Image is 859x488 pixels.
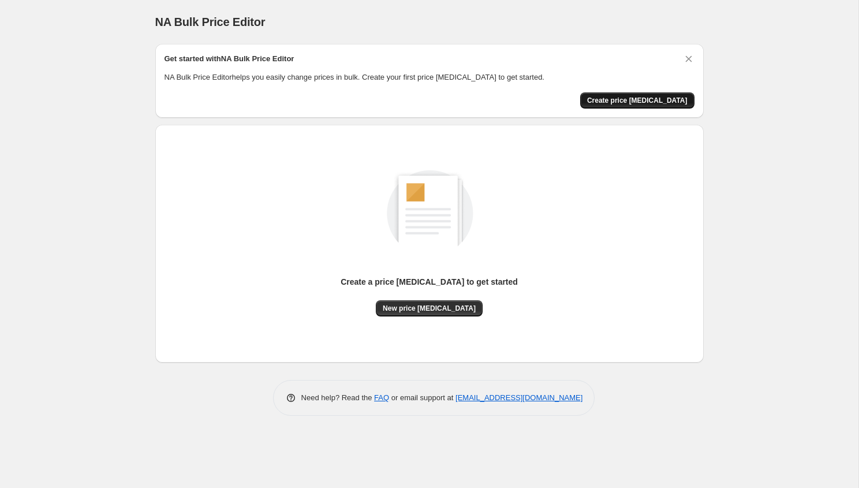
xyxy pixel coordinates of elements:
button: New price [MEDICAL_DATA] [376,300,483,316]
p: NA Bulk Price Editor helps you easily change prices in bulk. Create your first price [MEDICAL_DAT... [165,72,694,83]
span: or email support at [389,393,455,402]
a: FAQ [374,393,389,402]
p: Create a price [MEDICAL_DATA] to get started [341,276,518,288]
button: Dismiss card [683,53,694,65]
h2: Get started with NA Bulk Price Editor [165,53,294,65]
span: Need help? Read the [301,393,375,402]
span: NA Bulk Price Editor [155,16,266,28]
span: New price [MEDICAL_DATA] [383,304,476,313]
a: [EMAIL_ADDRESS][DOMAIN_NAME] [455,393,582,402]
button: Create price change job [580,92,694,109]
span: Create price [MEDICAL_DATA] [587,96,688,105]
